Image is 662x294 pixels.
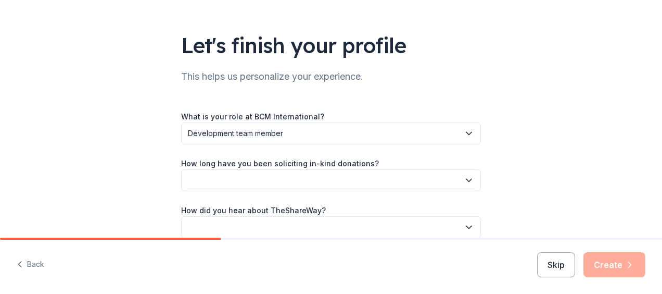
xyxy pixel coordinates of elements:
[181,68,481,85] div: This helps us personalize your experience.
[17,254,44,276] button: Back
[181,123,481,144] button: Development team member
[188,127,460,140] span: Development team member
[181,112,324,122] label: What is your role at BCM International?
[537,252,575,277] button: Skip
[181,205,326,216] label: How did you hear about TheShareWay?
[181,31,481,60] div: Let's finish your profile
[181,158,379,169] label: How long have you been soliciting in-kind donations?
